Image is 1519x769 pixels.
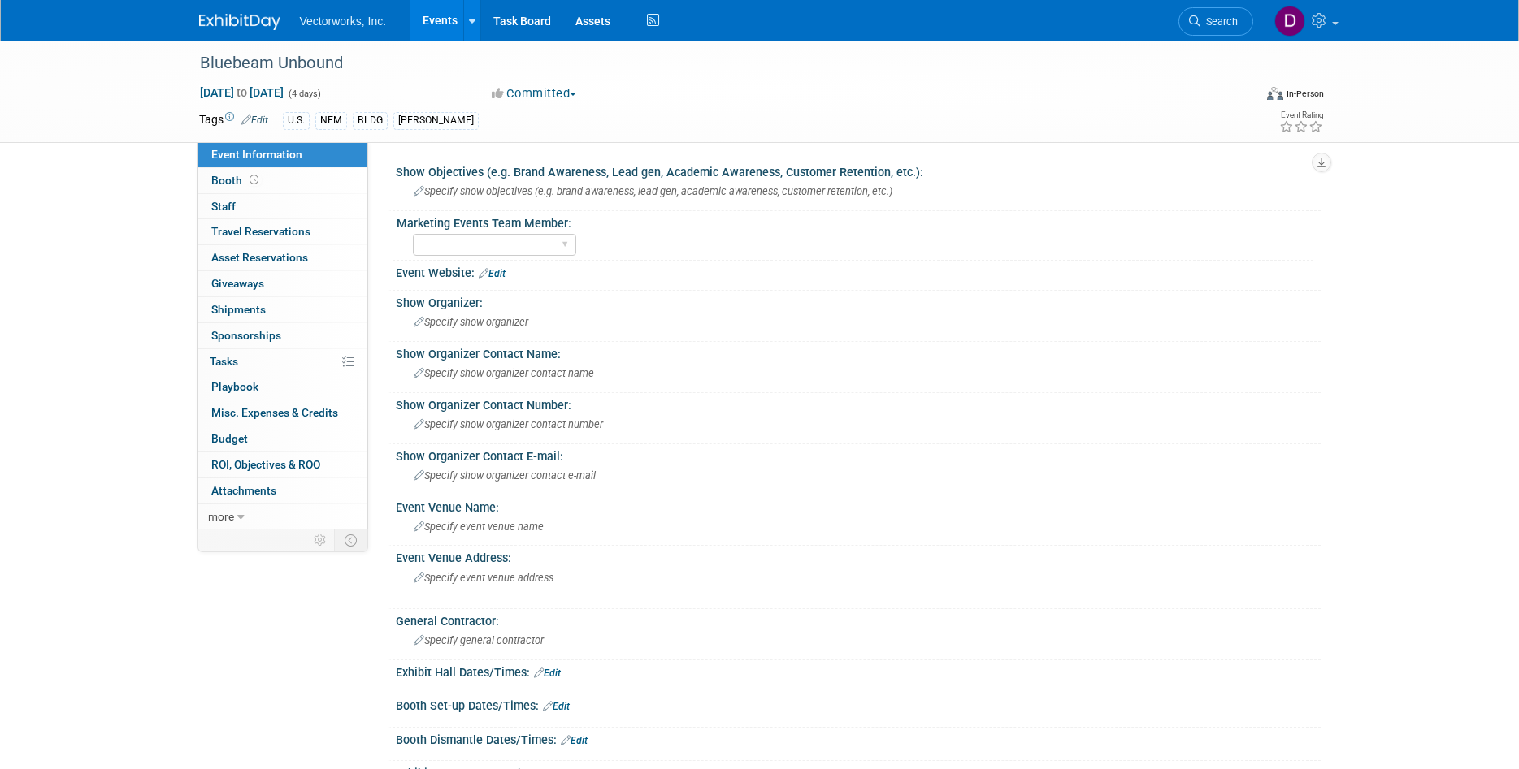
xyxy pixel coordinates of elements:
[198,452,367,477] a: ROI, Objectives & ROO
[211,380,258,393] span: Playbook
[198,297,367,322] a: Shipments
[396,291,1321,311] div: Show Organizer:
[211,329,281,342] span: Sponsorships
[198,349,367,374] a: Tasks
[211,406,338,419] span: Misc. Expenses & Credits
[198,245,367,270] a: Asset Reservations
[1279,111,1323,119] div: Event Rating
[198,323,367,348] a: Sponsorships
[211,200,236,213] span: Staff
[534,667,561,679] a: Edit
[353,112,388,129] div: BLDG
[414,316,528,328] span: Specify show organizer
[199,111,268,130] td: Tags
[334,529,367,551] td: Toggle Event Tabs
[198,374,367,400] a: Playbook
[198,142,367,167] a: Event Information
[211,458,320,471] span: ROI, Objectives & ROO
[414,469,596,482] span: Specify show organizer contact e-mail
[414,185,892,197] span: Specify show objectives (e.g. brand awareness, lead gen, academic awareness, customer retention, ...
[198,504,367,529] a: more
[199,85,284,100] span: [DATE] [DATE]
[315,112,347,129] div: NEM
[300,15,387,28] span: Vectorworks, Inc.
[396,261,1321,282] div: Event Website:
[1286,88,1324,100] div: In-Person
[397,211,1313,231] div: Marketing Events Team Member:
[198,478,367,503] a: Attachments
[396,342,1321,362] div: Show Organizer Contact Name:
[561,735,588,746] a: Edit
[211,432,248,445] span: Budget
[1274,6,1305,37] img: Don Hall
[1200,15,1238,28] span: Search
[396,160,1321,180] div: Show Objectives (e.g. Brand Awareness, Lead gen, Academic Awareness, Customer Retention, etc.):
[414,634,544,646] span: Specify general contractor
[486,85,583,102] button: Committed
[211,174,262,187] span: Booth
[208,510,234,523] span: more
[198,168,367,193] a: Booth
[396,393,1321,413] div: Show Organizer Contact Number:
[414,521,544,533] span: Specify event venue name
[414,418,603,430] span: Specify show organizer contact number
[396,660,1321,681] div: Exhibit Hall Dates/Times:
[1267,87,1283,100] img: Format-Inperson.png
[543,701,570,712] a: Edit
[199,14,280,30] img: ExhibitDay
[210,355,238,368] span: Tasks
[211,277,264,290] span: Giveaways
[211,303,266,316] span: Shipments
[198,219,367,244] a: Travel Reservations
[396,693,1321,715] div: Booth Set-up Dates/Times:
[241,114,268,126] a: Edit
[396,728,1321,749] div: Booth Dismantle Dates/Times:
[1178,7,1253,36] a: Search
[414,367,594,379] span: Specify show organizer contact name
[283,112,310,129] div: U.S.
[198,426,367,451] a: Budget
[1157,84,1325,109] div: Event Format
[396,609,1321,629] div: General Contractor:
[479,268,506,279] a: Edit
[211,225,310,238] span: Travel Reservations
[287,89,321,99] span: (4 days)
[306,529,335,551] td: Personalize Event Tab Strip
[396,495,1321,516] div: Event Venue Name:
[198,194,367,219] a: Staff
[194,49,1229,78] div: Bluebeam Unbound
[198,400,367,426] a: Misc. Expenses & Credits
[396,546,1321,566] div: Event Venue Address:
[414,572,553,584] span: Specify event venue address
[198,271,367,296] a: Giveaways
[211,148,302,161] span: Event Information
[393,112,479,129] div: [PERSON_NAME]
[234,86,250,99] span: to
[211,484,276,497] span: Attachments
[396,444,1321,464] div: Show Organizer Contact E-mail:
[211,251,308,264] span: Asset Reservations
[246,174,262,186] span: Booth not reserved yet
